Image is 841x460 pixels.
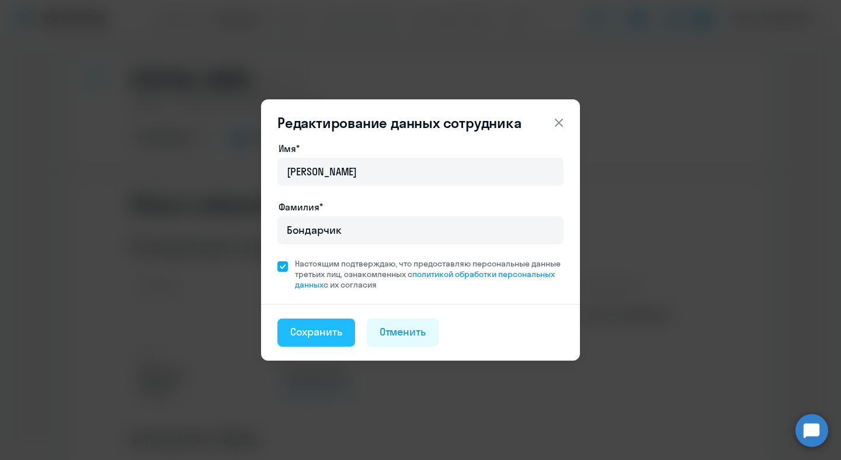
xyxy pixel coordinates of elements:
[295,269,555,290] a: политикой обработки персональных данных
[277,319,355,347] button: Сохранить
[290,324,342,340] div: Сохранить
[380,324,426,340] div: Отменить
[261,113,580,132] header: Редактирование данных сотрудника
[367,319,439,347] button: Отменить
[295,258,564,290] span: Настоящим подтверждаю, что предоставляю персональные данные третьих лиц, ознакомленных с с их сог...
[279,200,323,214] label: Фамилия*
